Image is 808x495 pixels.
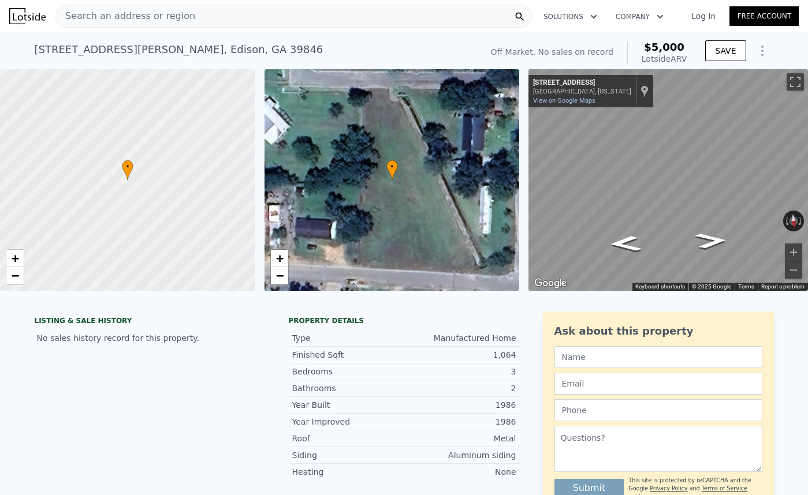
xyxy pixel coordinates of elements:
a: View on Google Maps [533,97,595,104]
img: Google [531,276,569,291]
span: + [275,251,283,265]
path: Go East, Lark St NW [595,232,655,256]
button: Rotate clockwise [798,211,805,231]
button: Toggle fullscreen view [787,73,804,91]
div: [STREET_ADDRESS][PERSON_NAME] , Edison , GA 39846 [35,42,323,58]
button: Reset the view [788,210,799,231]
a: Free Account [729,6,799,26]
a: Open this area in Google Maps (opens a new window) [531,276,569,291]
span: + [12,251,19,265]
a: Report a problem [761,283,805,290]
input: Phone [554,399,762,421]
a: Zoom in [271,250,288,267]
div: Bedrooms [292,366,404,377]
div: None [404,466,516,478]
div: [STREET_ADDRESS] [533,78,631,88]
button: Rotate counterclockwise [783,211,790,231]
div: No sales history record for this property. [35,328,266,348]
a: Log In [677,10,729,22]
a: Zoom in [6,250,24,267]
div: Property details [289,316,520,325]
button: Zoom out [785,261,802,279]
img: Lotside [9,8,46,24]
div: 1986 [404,416,516,427]
span: − [275,268,283,283]
div: Aluminum siding [404,449,516,461]
button: Show Options [751,39,774,62]
span: $5,000 [644,41,684,53]
div: [GEOGRAPHIC_DATA], [US_STATE] [533,88,631,95]
a: Terms [738,283,754,290]
div: Ask about this property [554,323,762,339]
button: Zoom in [785,243,802,261]
div: Heating [292,466,404,478]
div: Roof [292,433,404,444]
div: Siding [292,449,404,461]
button: Solutions [534,6,606,27]
span: Search an address or region [56,9,195,23]
span: − [12,268,19,283]
div: Lotside ARV [642,53,687,65]
a: Zoom out [271,267,288,284]
a: Zoom out [6,267,24,284]
a: Terms of Service [702,485,747,492]
path: Go West, Lark St NW [682,229,741,253]
div: 2 [404,382,516,394]
div: Map [528,69,808,291]
div: Year Improved [292,416,404,427]
div: 1986 [404,399,516,411]
div: Off Market. No sales on record [490,46,613,58]
span: • [122,162,133,172]
div: • [386,160,398,180]
div: Finished Sqft [292,349,404,361]
div: 1,064 [404,349,516,361]
div: 3 [404,366,516,377]
div: Bathrooms [292,382,404,394]
button: SAVE [705,40,746,61]
div: • [122,160,133,180]
input: Email [554,373,762,395]
div: LISTING & SALE HISTORY [35,316,266,328]
div: Manufactured Home [404,332,516,344]
div: Street View [528,69,808,291]
a: Show location on map [641,85,649,97]
input: Name [554,346,762,368]
button: Keyboard shortcuts [635,283,685,291]
div: Metal [404,433,516,444]
div: Type [292,332,404,344]
button: Company [606,6,673,27]
div: Year Built [292,399,404,411]
span: © 2025 Google [692,283,731,290]
span: • [386,162,398,172]
a: Privacy Policy [650,485,687,492]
